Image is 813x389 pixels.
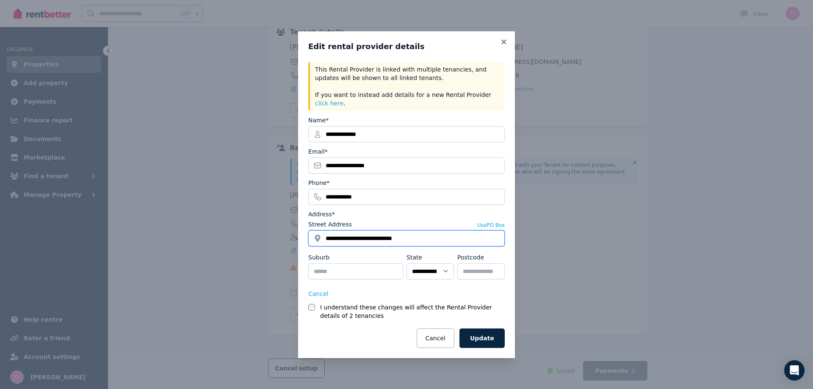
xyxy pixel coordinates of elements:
button: Cancel [308,290,328,298]
button: Update [459,328,505,348]
label: Address* [308,210,335,218]
div: Open Intercom Messenger [784,360,805,381]
button: click here [315,99,343,108]
h3: Edit rental provider details [308,41,505,52]
label: Phone* [308,179,329,187]
label: Email* [308,147,328,156]
button: UsePO Box [477,222,505,229]
label: I understand these changes will affect the Rental Provider details of 2 tenancies [320,303,505,320]
label: Postcode [457,253,484,262]
label: Suburb [308,253,329,262]
label: Street Address [308,220,352,229]
button: Cancel [417,328,454,348]
label: Name* [308,116,329,124]
label: State [406,253,422,262]
p: This Rental Provider is linked with multiple tenancies, and updates will be shown to all linked t... [315,65,500,108]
